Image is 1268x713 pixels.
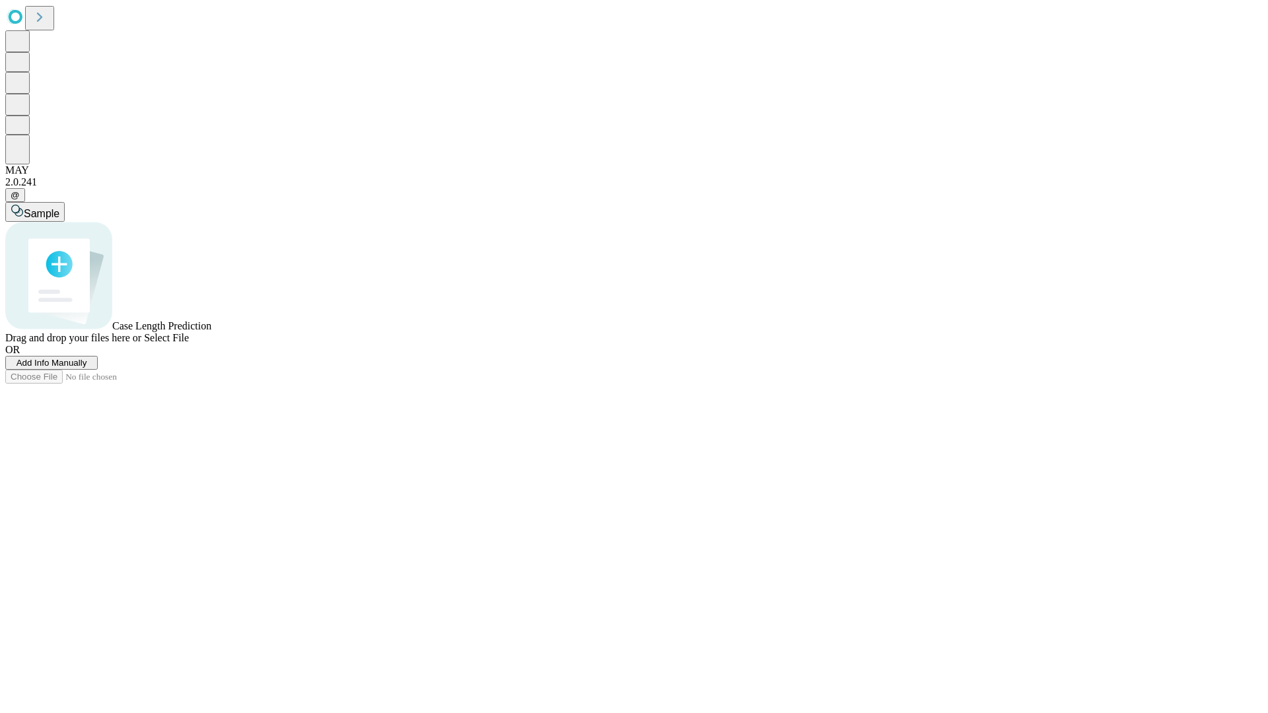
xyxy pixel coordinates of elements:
button: @ [5,188,25,202]
div: 2.0.241 [5,176,1263,188]
span: @ [11,190,20,200]
div: MAY [5,164,1263,176]
button: Add Info Manually [5,356,98,370]
span: Sample [24,208,59,219]
span: Case Length Prediction [112,320,211,331]
button: Sample [5,202,65,222]
span: Select File [144,332,189,343]
span: Drag and drop your files here or [5,332,141,343]
span: OR [5,344,20,355]
span: Add Info Manually [17,358,87,368]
